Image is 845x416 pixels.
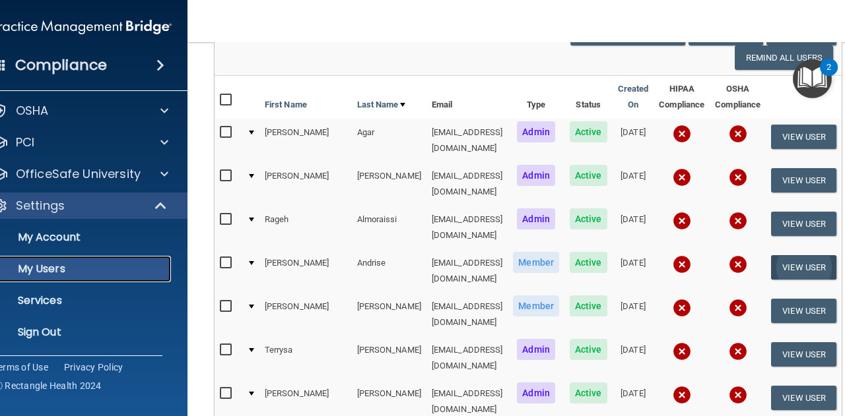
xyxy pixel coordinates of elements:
span: Admin [517,165,555,186]
img: cross.ca9f0e7f.svg [729,212,747,230]
td: [PERSON_NAME] [259,119,352,162]
td: Rageh [259,206,352,249]
th: Type [508,76,564,119]
button: View User [771,212,836,236]
th: OSHA Compliance [710,76,766,119]
td: [EMAIL_ADDRESS][DOMAIN_NAME] [426,206,508,249]
td: [PERSON_NAME] [352,293,426,336]
th: Status [564,76,613,119]
img: cross.ca9f0e7f.svg [673,386,691,404]
button: Remind All Users [735,45,834,70]
span: Member [513,252,559,273]
span: Admin [517,339,555,360]
td: Andrise [352,249,426,293]
span: Active [570,165,607,186]
button: View User [771,342,836,367]
img: cross.ca9f0e7f.svg [673,168,691,187]
a: Last Name [357,97,406,113]
span: Admin [517,208,555,229]
img: cross.ca9f0e7f.svg [729,299,747,317]
th: HIPAA Compliance [654,76,710,119]
span: Active [570,252,607,273]
p: PCI [16,134,34,150]
td: [DATE] [613,206,654,249]
button: View User [771,125,836,149]
span: Admin [517,121,555,142]
img: cross.ca9f0e7f.svg [729,386,747,404]
td: [EMAIL_ADDRESS][DOMAIN_NAME] [426,293,508,336]
td: Terrysa [259,336,352,380]
td: [DATE] [613,162,654,206]
span: Active [570,208,607,229]
td: [PERSON_NAME] [259,162,352,206]
h4: Compliance [15,56,107,74]
button: Open Resource Center, 2 new notifications [793,59,832,98]
td: [PERSON_NAME] [259,249,352,293]
th: Email [426,76,508,119]
a: Created On [618,81,649,113]
div: 2 [827,67,831,84]
span: Active [570,339,607,360]
button: View User [771,255,836,280]
img: cross.ca9f0e7f.svg [673,212,691,230]
p: Settings [16,198,65,214]
img: cross.ca9f0e7f.svg [729,342,747,361]
p: OSHA [16,103,49,119]
img: cross.ca9f0e7f.svg [673,255,691,274]
button: View User [771,386,836,410]
img: cross.ca9f0e7f.svg [729,125,747,143]
img: cross.ca9f0e7f.svg [729,255,747,274]
td: [PERSON_NAME] [352,162,426,206]
td: [PERSON_NAME] [352,336,426,380]
td: [EMAIL_ADDRESS][DOMAIN_NAME] [426,119,508,162]
td: [DATE] [613,336,654,380]
td: [DATE] [613,119,654,162]
td: [DATE] [613,249,654,293]
a: First Name [265,97,307,113]
button: View User [771,168,836,193]
img: cross.ca9f0e7f.svg [729,168,747,187]
a: Privacy Policy [64,361,123,374]
td: [EMAIL_ADDRESS][DOMAIN_NAME] [426,249,508,293]
td: [DATE] [613,293,654,336]
td: [EMAIL_ADDRESS][DOMAIN_NAME] [426,162,508,206]
img: cross.ca9f0e7f.svg [673,342,691,361]
img: cross.ca9f0e7f.svg [673,125,691,143]
td: Almoraissi [352,206,426,249]
img: cross.ca9f0e7f.svg [673,299,691,317]
td: [EMAIL_ADDRESS][DOMAIN_NAME] [426,336,508,380]
button: View User [771,299,836,323]
span: Active [570,382,607,403]
span: Member [513,295,559,316]
td: [PERSON_NAME] [259,293,352,336]
p: OfficeSafe University [16,166,141,182]
span: Active [570,121,607,142]
td: Agar [352,119,426,162]
span: Active [570,295,607,316]
span: Admin [517,382,555,403]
